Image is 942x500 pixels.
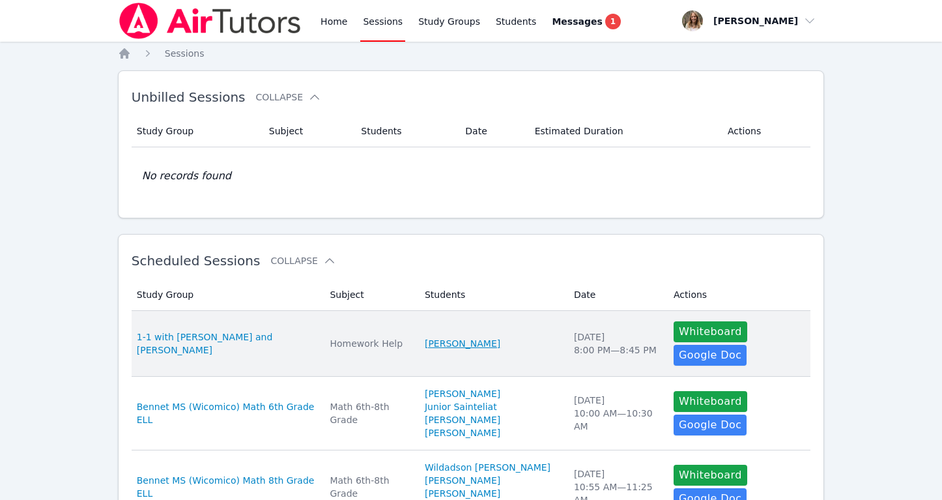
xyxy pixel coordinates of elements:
button: Whiteboard [674,321,747,342]
a: Sessions [165,47,205,60]
a: Google Doc [674,345,747,366]
span: 1 [605,14,621,29]
a: [PERSON_NAME] [425,387,500,400]
a: Bennet MS (Wicomico) Math 6th Grade ELL [137,400,315,426]
nav: Breadcrumb [118,47,825,60]
th: Estimated Duration [527,115,720,147]
tr: 1-1 with [PERSON_NAME] and [PERSON_NAME]Homework Help[PERSON_NAME][DATE]8:00 PM—8:45 PMWhiteboard... [132,311,811,377]
a: Google Doc [674,415,747,435]
a: 1-1 with [PERSON_NAME] and [PERSON_NAME] [137,331,315,357]
th: Students [353,115,457,147]
th: Study Group [132,279,322,311]
span: Unbilled Sessions [132,89,246,105]
a: Bennet MS (Wicomico) Math 8th Grade ELL [137,474,315,500]
span: Sessions [165,48,205,59]
tr: Bennet MS (Wicomico) Math 6th Grade ELLMath 6th-8th Grade[PERSON_NAME]Junior Sainteliat[PERSON_NA... [132,377,811,450]
span: Scheduled Sessions [132,253,261,269]
span: Messages [552,15,602,28]
th: Actions [666,279,810,311]
button: Whiteboard [674,465,747,486]
a: [PERSON_NAME] [425,337,500,350]
div: Math 6th-8th Grade [330,400,408,426]
th: Subject [261,115,353,147]
a: [PERSON_NAME] [425,426,500,439]
div: Math 6th-8th Grade [330,474,408,500]
th: Study Group [132,115,261,147]
th: Date [457,115,526,147]
div: Homework Help [330,337,408,350]
button: Whiteboard [674,391,747,412]
a: Junior Sainteliat [425,400,497,413]
div: [DATE] 8:00 PM — 8:45 PM [574,331,658,357]
img: Air Tutors [118,3,302,39]
div: [DATE] 10:00 AM — 10:30 AM [574,394,658,433]
a: [PERSON_NAME] [PERSON_NAME] [425,474,558,500]
th: Date [566,279,666,311]
th: Subject [322,279,416,311]
th: Students [417,279,566,311]
td: No records found [132,147,811,205]
button: Collapse [256,91,321,104]
button: Collapse [270,254,335,267]
a: [PERSON_NAME] [425,413,500,426]
a: Wildadson [PERSON_NAME] [425,461,550,474]
th: Actions [720,115,810,147]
